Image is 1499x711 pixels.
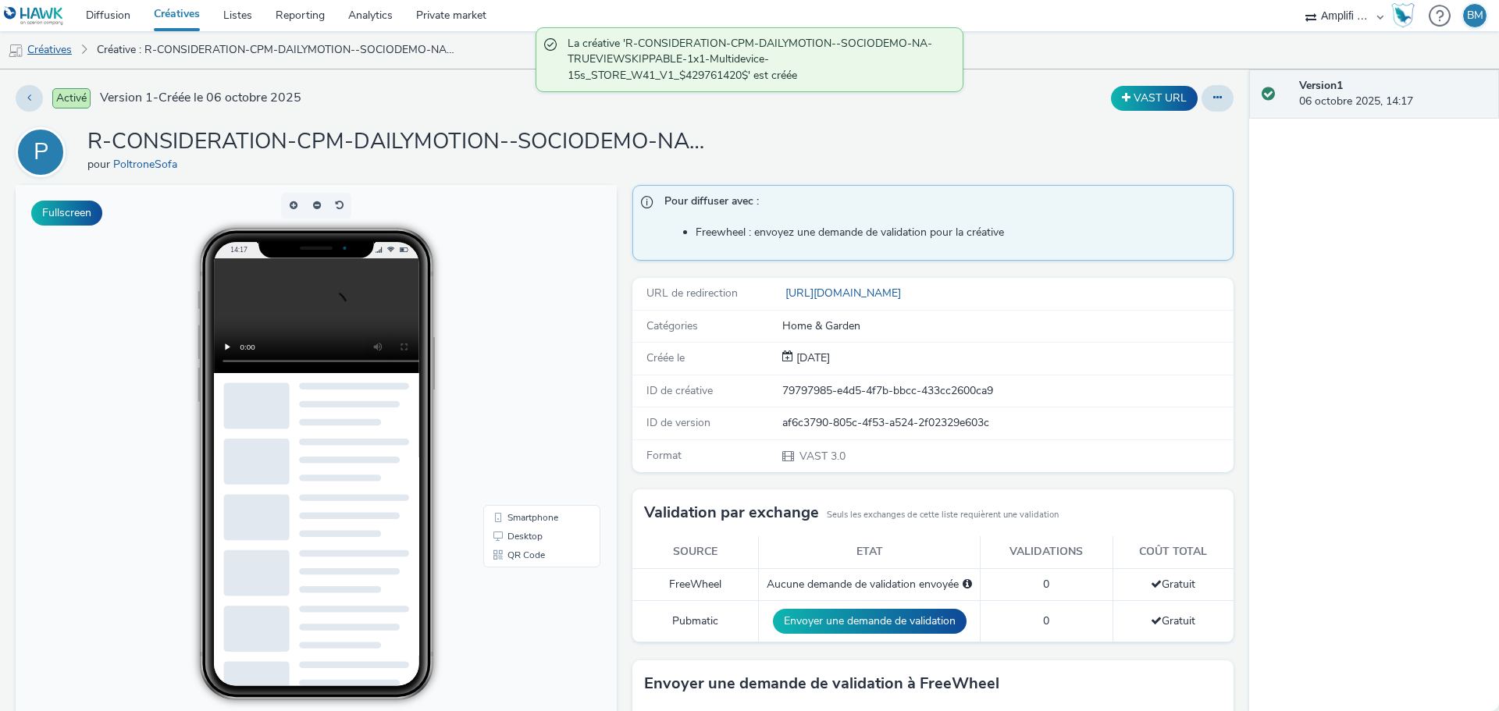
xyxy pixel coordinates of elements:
[632,568,759,600] td: FreeWheel
[471,323,582,342] li: Smartphone
[568,36,947,84] span: La créative 'R-CONSIDERATION-CPM-DAILYMOTION--SOCIODEMO-NA-TRUEVIEWSKIPPABLE-1x1-Multidevice-15s_...
[782,286,907,300] a: [URL][DOMAIN_NAME]
[471,361,582,379] li: QR Code
[1391,3,1421,28] a: Hawk Academy
[100,89,301,107] span: Version 1 - Créée le 06 octobre 2025
[632,536,759,568] th: Source
[1113,536,1234,568] th: Coût total
[1107,86,1202,111] div: Dupliquer la créative en un VAST URL
[646,286,738,300] span: URL de redirection
[782,415,1232,431] div: af6c3790-805c-4f53-a524-2f02329e603c
[1151,577,1195,592] span: Gratuit
[981,536,1113,568] th: Validations
[492,365,529,375] span: QR Code
[31,201,102,226] button: Fullscreen
[34,130,48,174] div: P
[471,342,582,361] li: Desktop
[963,577,972,592] div: Sélectionnez un deal ci-dessous et cliquez sur Envoyer pour envoyer une demande de validation à F...
[8,43,23,59] img: mobile
[767,577,972,592] div: Aucune demande de validation envoyée
[1043,613,1049,628] span: 0
[646,448,682,463] span: Format
[798,449,846,464] span: VAST 3.0
[793,350,830,365] span: [DATE]
[1391,3,1415,28] img: Hawk Academy
[793,350,830,366] div: Création 06 octobre 2025, 14:17
[644,672,999,695] h3: Envoyer une demande de validation à FreeWheel
[1043,577,1049,592] span: 0
[52,88,91,108] span: Activé
[782,383,1232,399] div: 79797985-e4d5-4f7b-bbcc-433cc2600ca9
[646,383,713,398] span: ID de créative
[215,60,232,69] span: 14:17
[646,350,685,365] span: Créée le
[16,144,72,159] a: P
[759,536,981,568] th: Etat
[1299,78,1487,110] div: 06 octobre 2025, 14:17
[113,157,183,172] a: PoltroneSofa
[87,157,113,172] span: pour
[632,601,759,642] td: Pubmatic
[1467,4,1483,27] div: BM
[646,318,698,333] span: Catégories
[827,509,1059,521] small: Seuls les exchanges de cette liste requièrent une validation
[644,501,819,524] h3: Validation par exchange
[646,415,710,430] span: ID de version
[87,127,712,157] h1: R-CONSIDERATION-CPM-DAILYMOTION--SOCIODEMO-NA-TRUEVIEWSKIPPABLE-1x1-Multidevice-15s_STORE_W41_V1_...
[1299,78,1343,93] strong: Version 1
[696,225,1225,240] li: Freewheel : envoyez une demande de validation pour la créative
[782,318,1232,334] div: Home & Garden
[89,31,464,69] a: Créative : R-CONSIDERATION-CPM-DAILYMOTION--SOCIODEMO-NA-TRUEVIEWSKIPPABLE-1x1-Multidevice-15s_ST...
[773,609,967,634] button: Envoyer une demande de validation
[1111,86,1198,111] button: VAST URL
[4,6,64,26] img: undefined Logo
[664,194,1217,214] span: Pour diffuser avec :
[492,347,527,356] span: Desktop
[492,328,543,337] span: Smartphone
[1151,613,1195,628] span: Gratuit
